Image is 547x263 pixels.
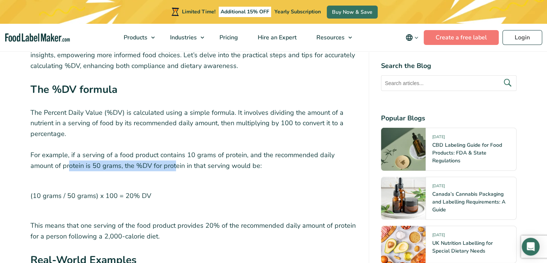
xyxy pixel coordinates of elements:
span: Yearly Subscription [274,8,321,15]
span: [DATE] [432,134,445,143]
p: This means that one serving of the food product provides 20% of the recommended daily amount of p... [30,220,357,242]
span: Products [121,33,148,42]
p: (10 grams / 50 grams) x 100 = 20% DV [30,182,357,210]
a: UK Nutrition Labelling for Special Dietary Needs [432,240,492,254]
p: For example, if a serving of a food product contains 10 grams of protein, and the recommended dai... [30,150,357,171]
p: The Percent Daily Value (%DV) is calculated using a simple formula. It involves dividing the amou... [30,107,357,139]
div: Open Intercom Messenger [522,238,540,256]
a: Login [502,30,542,45]
a: Products [114,24,159,51]
a: Buy Now & Save [327,6,378,19]
a: Pricing [210,24,246,51]
a: Resources [307,24,356,51]
span: Pricing [217,33,239,42]
input: Search articles... [381,75,517,91]
span: Additional 15% OFF [219,7,271,17]
h4: Search the Blog [381,61,517,71]
strong: The %DV formula [30,82,117,97]
span: [DATE] [432,232,445,241]
span: Limited Time! [182,8,215,15]
span: Industries [168,33,198,42]
a: Industries [160,24,208,51]
a: CBD Labeling Guide for Food Products: FDA & State Regulations [432,142,502,164]
a: Create a free label [424,30,499,45]
span: [DATE] [432,183,445,192]
a: Hire an Expert [248,24,305,51]
span: Resources [314,33,345,42]
h4: Popular Blogs [381,113,517,123]
span: Hire an Expert [255,33,297,42]
a: Canada’s Cannabis Packaging and Labelling Requirements: A Guide [432,191,505,213]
